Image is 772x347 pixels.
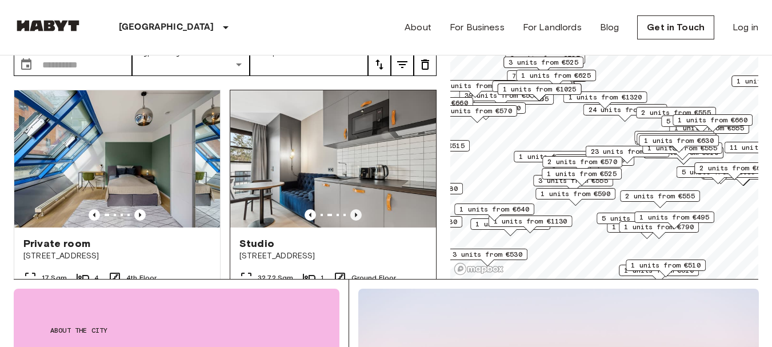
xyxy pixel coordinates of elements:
[533,175,613,193] div: Map marker
[678,115,747,125] span: 1 units from €660
[589,105,662,115] span: 24 units from €530
[230,90,437,333] a: Marketing picture of unit DE-01-481-006-01Marketing picture of unit DE-01-481-006-01Previous imag...
[494,216,567,226] span: 1 units from €1130
[321,273,323,283] span: 1
[602,213,671,224] span: 5 units from €590
[351,273,397,283] span: Ground Floor
[414,53,437,76] button: tune
[547,169,617,179] span: 1 units from €525
[387,217,457,227] span: 4 units from €530
[454,262,504,276] a: Mapbox logo
[639,135,719,153] div: Map marker
[538,176,608,186] span: 3 units from €555
[492,81,572,98] div: Map marker
[541,189,610,199] span: 1 units from €590
[547,157,617,167] span: 2 units from €570
[516,70,596,87] div: Map marker
[514,151,594,169] div: Map marker
[521,70,591,81] span: 1 units from €625
[642,134,711,144] span: 1 units from €640
[50,325,303,336] span: About the city
[563,91,647,109] div: Map marker
[554,154,634,172] div: Map marker
[620,190,700,208] div: Map marker
[395,141,465,151] span: 1 units from €515
[523,21,582,34] a: For Landlords
[459,204,529,214] span: 1 units from €640
[733,21,758,34] a: Log in
[619,221,699,239] div: Map marker
[661,115,741,133] div: Map marker
[636,107,716,125] div: Map marker
[475,219,545,229] span: 1 units from €570
[626,260,706,277] div: Map marker
[439,81,513,91] span: 30 units from €570
[258,273,293,283] span: 32.72 Sqm
[239,237,274,250] span: Studio
[559,155,629,165] span: 4 units from €605
[586,146,670,163] div: Map marker
[451,103,521,113] span: 2 units from €690
[682,167,755,177] span: 5 units from €1085
[498,83,582,101] div: Map marker
[666,116,736,126] span: 5 units from €660
[447,249,527,266] div: Map marker
[542,156,622,174] div: Map marker
[239,250,427,262] span: [STREET_ADDRESS]
[442,106,512,116] span: 1 units from €570
[512,71,582,81] span: 7 units from €585
[634,212,714,229] div: Map marker
[631,260,701,270] span: 1 units from €510
[450,21,505,34] a: For Business
[699,163,769,173] span: 2 units from €600
[497,81,567,91] span: 9 units from €585
[509,57,578,67] span: 3 units from €525
[639,131,709,142] span: 1 units from €645
[14,90,221,333] a: Marketing picture of unit DE-01-010-002-01HFPrevious imagePrevious imagePrivate room[STREET_ADDRE...
[350,209,362,221] button: Previous image
[14,20,82,31] img: Habyt
[305,209,316,221] button: Previous image
[42,273,67,283] span: 17 Sqm
[134,209,146,221] button: Previous image
[619,265,699,282] div: Map marker
[126,273,157,283] span: 4th Floor
[673,114,753,132] div: Map marker
[405,21,431,34] a: About
[119,21,214,34] p: [GEOGRAPHIC_DATA]
[644,135,714,146] span: 1 units from €630
[94,273,99,283] span: 4
[542,168,622,186] div: Map marker
[489,216,573,233] div: Map marker
[391,53,414,76] button: tune
[368,53,391,76] button: tune
[398,98,468,108] span: 1 units from €660
[503,84,577,94] span: 1 units from €1025
[597,213,677,230] div: Map marker
[454,204,534,221] div: Map marker
[637,15,714,39] a: Get in Touch
[507,70,587,88] div: Map marker
[519,151,589,162] span: 1 units from €725
[625,191,695,201] span: 2 units from €555
[470,218,550,236] div: Map marker
[503,57,583,74] div: Map marker
[446,102,526,120] div: Map marker
[23,250,211,262] span: [STREET_ADDRESS]
[569,92,642,102] span: 1 units from €1320
[624,222,694,232] span: 1 units from €790
[634,131,714,149] div: Map marker
[388,184,458,194] span: 1 units from €680
[591,146,665,157] span: 23 units from €575
[14,90,220,228] img: Marketing picture of unit DE-01-010-002-01HF
[583,104,667,122] div: Map marker
[453,249,522,260] span: 3 units from €530
[23,237,90,250] span: Private room
[89,209,100,221] button: Previous image
[639,212,709,222] span: 1 units from €495
[677,166,761,184] div: Map marker
[624,265,694,276] span: 1 units from €610
[600,21,619,34] a: Blog
[641,107,711,118] span: 2 units from €555
[637,133,717,151] div: Map marker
